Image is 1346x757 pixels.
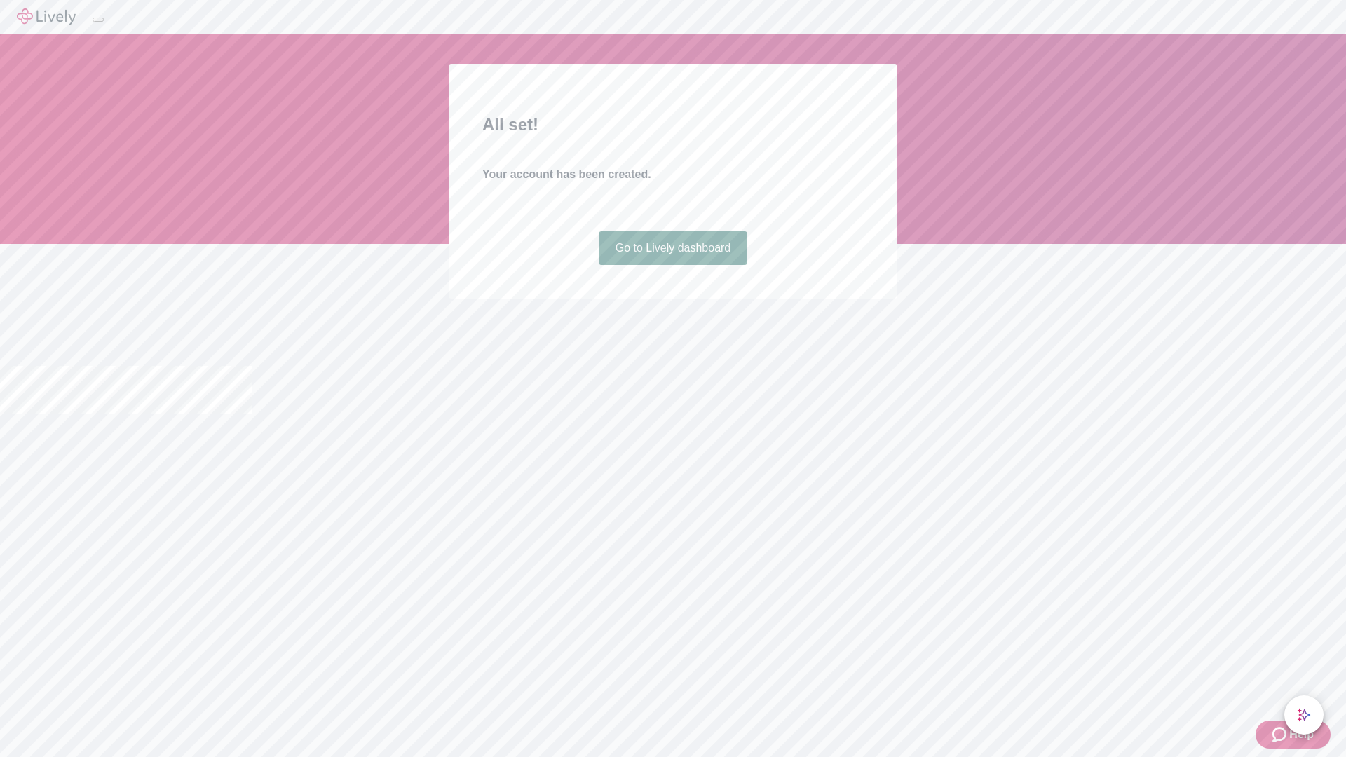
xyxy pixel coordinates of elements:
[93,18,104,22] button: Log out
[17,8,76,25] img: Lively
[1272,726,1289,743] svg: Zendesk support icon
[1256,721,1331,749] button: Zendesk support iconHelp
[482,112,864,137] h2: All set!
[1284,695,1324,735] button: chat
[482,166,864,183] h4: Your account has been created.
[599,231,748,265] a: Go to Lively dashboard
[1297,708,1311,722] svg: Lively AI Assistant
[1289,726,1314,743] span: Help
